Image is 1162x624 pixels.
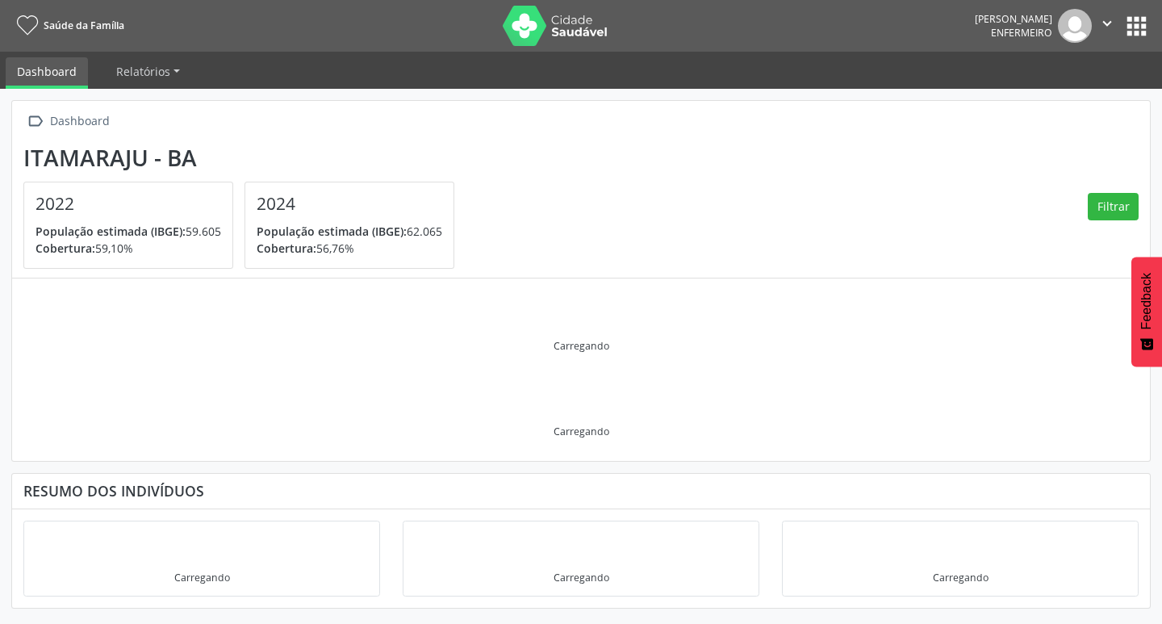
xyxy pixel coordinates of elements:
div: Carregando [554,339,609,353]
h4: 2022 [36,194,221,214]
span: Saúde da Família [44,19,124,32]
img: img [1058,9,1092,43]
button: apps [1122,12,1151,40]
a: Relatórios [105,57,191,86]
span: População estimada (IBGE): [36,224,186,239]
div: Carregando [554,425,609,438]
span: População estimada (IBGE): [257,224,407,239]
span: Enfermeiro [991,26,1052,40]
a: Saúde da Família [11,12,124,39]
div: Carregando [174,571,230,584]
span: Cobertura: [257,241,316,256]
i:  [23,110,47,133]
button: Filtrar [1088,193,1139,220]
h4: 2024 [257,194,442,214]
span: Feedback [1139,273,1154,329]
p: 56,76% [257,240,442,257]
p: 59,10% [36,240,221,257]
span: Relatórios [116,64,170,79]
div: Carregando [933,571,989,584]
span: Cobertura: [36,241,95,256]
div: Carregando [554,571,609,584]
p: 59.605 [36,223,221,240]
i:  [1098,15,1116,32]
div: Itamaraju - BA [23,144,466,171]
div: [PERSON_NAME] [975,12,1052,26]
div: Resumo dos indivíduos [23,482,1139,500]
a: Dashboard [6,57,88,89]
p: 62.065 [257,223,442,240]
button: Feedback - Mostrar pesquisa [1131,257,1162,366]
button:  [1092,9,1122,43]
div: Dashboard [47,110,112,133]
a:  Dashboard [23,110,112,133]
